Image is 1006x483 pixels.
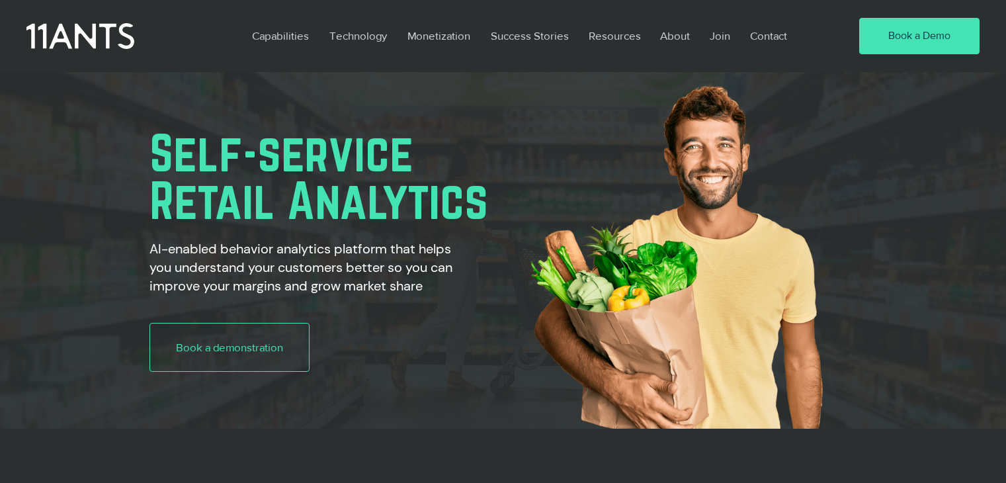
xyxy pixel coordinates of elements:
span: Retail Analytics [149,171,488,228]
span: Self-service [149,124,413,181]
p: Join [703,21,737,51]
a: Resources [579,21,650,51]
a: Book a demonstration [149,323,310,372]
span: Book a Demo [888,28,950,43]
p: Contact [743,21,794,51]
p: Resources [582,21,648,51]
a: Book a Demo [859,18,980,55]
p: Monetization [401,21,477,51]
p: Capabilities [245,21,315,51]
p: About [653,21,696,51]
h2: AI-enabled behavior analytics platform that helps you understand your customers better so you can... [149,240,460,295]
a: Capabilities [242,21,319,51]
nav: Site [242,21,821,51]
a: Technology [319,21,398,51]
p: Technology [323,21,394,51]
a: Contact [740,21,798,51]
p: Success Stories [484,21,575,51]
a: Success Stories [481,21,579,51]
a: Monetization [398,21,481,51]
a: Join [700,21,740,51]
a: About [650,21,700,51]
span: Book a demonstration [176,339,283,355]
